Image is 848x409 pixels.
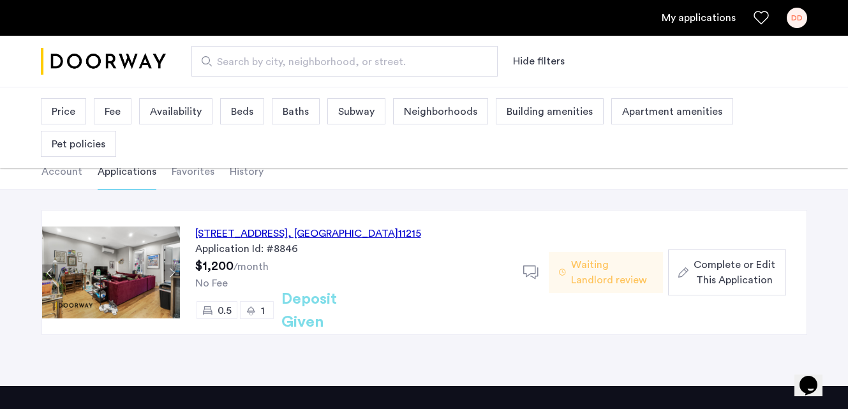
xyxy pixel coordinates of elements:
a: My application [662,10,736,26]
li: Account [41,154,82,190]
div: DD [787,8,807,28]
img: Apartment photo [42,227,180,318]
iframe: chat widget [794,358,835,396]
span: Building amenities [507,104,593,119]
sub: /month [234,262,269,272]
span: $1,200 [195,260,234,272]
span: Pet policies [52,137,105,152]
li: History [230,154,264,190]
button: button [668,249,785,295]
button: Previous apartment [42,265,58,281]
span: Fee [105,104,121,119]
span: No Fee [195,278,228,288]
li: Applications [98,154,156,190]
div: Application Id: #8846 [195,241,508,257]
li: Favorites [172,154,214,190]
h2: Deposit Given [281,288,383,334]
span: Availability [150,104,202,119]
span: Baths [283,104,309,119]
span: Waiting Landlord review [571,257,653,288]
span: Beds [231,104,253,119]
span: Complete or Edit This Application [694,257,775,288]
img: logo [41,38,166,86]
span: Apartment amenities [622,104,722,119]
span: Search by city, neighborhood, or street. [217,54,462,70]
span: , [GEOGRAPHIC_DATA] [288,228,398,239]
input: Apartment Search [191,46,498,77]
a: Favorites [754,10,769,26]
span: Neighborhoods [404,104,477,119]
span: Subway [338,104,375,119]
button: Show or hide filters [513,54,565,69]
div: [STREET_ADDRESS] 11215 [195,226,421,241]
span: Price [52,104,75,119]
span: 0.5 [218,306,232,316]
button: Next apartment [164,265,180,281]
span: 1 [261,306,265,316]
a: Cazamio logo [41,38,166,86]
